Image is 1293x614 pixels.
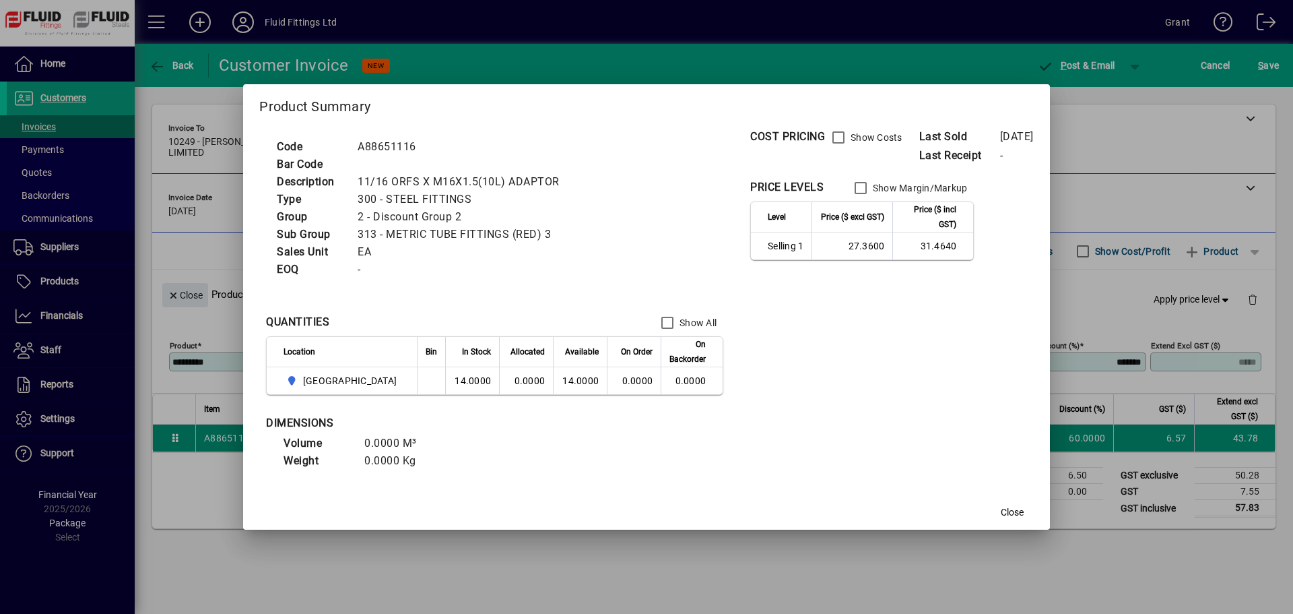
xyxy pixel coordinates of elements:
[821,210,884,224] span: Price ($ excl GST)
[277,435,358,452] td: Volume
[445,367,499,394] td: 14.0000
[243,84,1049,123] h2: Product Summary
[270,243,351,261] td: Sales Unit
[1000,149,1003,162] span: -
[919,129,1000,145] span: Last Sold
[351,191,576,208] td: 300 - STEEL FITTINGS
[677,316,717,330] label: Show All
[661,367,723,394] td: 0.0000
[351,138,576,156] td: A88651116
[991,500,1034,524] button: Close
[284,344,315,359] span: Location
[621,344,653,359] span: On Order
[303,374,397,388] span: [GEOGRAPHIC_DATA]
[277,452,358,470] td: Weight
[1000,130,1034,143] span: [DATE]
[510,344,545,359] span: Allocated
[351,243,576,261] td: EA
[901,202,956,232] span: Price ($ incl GST)
[848,131,902,144] label: Show Costs
[358,435,438,452] td: 0.0000 M³
[750,129,825,145] div: COST PRICING
[358,452,438,470] td: 0.0000 Kg
[270,156,351,173] td: Bar Code
[768,239,803,253] span: Selling 1
[270,173,351,191] td: Description
[270,261,351,278] td: EOQ
[768,210,786,224] span: Level
[892,233,973,259] td: 31.4640
[499,367,553,394] td: 0.0000
[351,261,576,278] td: -
[565,344,599,359] span: Available
[351,226,576,243] td: 313 - METRIC TUBE FITTINGS (RED) 3
[750,179,824,195] div: PRICE LEVELS
[919,148,1000,164] span: Last Receipt
[870,181,968,195] label: Show Margin/Markup
[270,208,351,226] td: Group
[351,173,576,191] td: 11/16 ORFS X M16X1.5(10L) ADAPTOR
[553,367,607,394] td: 14.0000
[284,373,402,389] span: AUCKLAND
[270,138,351,156] td: Code
[622,375,653,386] span: 0.0000
[462,344,491,359] span: In Stock
[811,233,892,259] td: 27.3600
[426,344,437,359] span: Bin
[1001,505,1024,520] span: Close
[270,226,351,243] td: Sub Group
[669,337,706,367] span: On Backorder
[266,314,329,330] div: QUANTITIES
[270,191,351,208] td: Type
[266,415,603,431] div: DIMENSIONS
[351,208,576,226] td: 2 - Discount Group 2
